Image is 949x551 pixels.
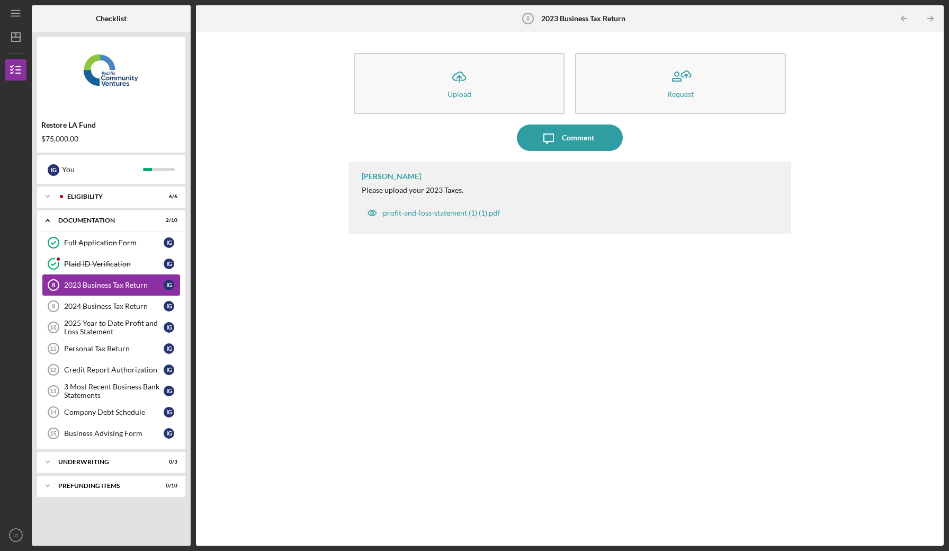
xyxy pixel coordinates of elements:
[50,324,56,331] tspan: 10
[354,53,565,114] button: Upload
[64,383,164,399] div: 3 Most Recent Business Bank Statements
[64,344,164,353] div: Personal Tax Return
[64,260,164,268] div: Plaid ID Verification
[13,532,19,538] text: IG
[447,90,471,98] div: Upload
[526,15,529,22] tspan: 8
[164,237,174,248] div: I G
[62,161,143,179] div: You
[164,259,174,269] div: I G
[64,366,164,374] div: Credit Report Authorization
[50,345,56,352] tspan: 11
[48,164,59,176] div: I G
[42,232,180,253] a: Full Application FormIG
[52,303,55,309] tspan: 9
[41,121,181,129] div: Restore LA Fund
[50,388,56,394] tspan: 13
[64,302,164,310] div: 2024 Business Tax Return
[158,483,177,489] div: 0 / 10
[362,186,463,194] div: Please upload your 2023 Taxes.
[58,483,151,489] div: Prefunding Items
[42,402,180,423] a: 14Company Debt ScheduleIG
[64,238,164,247] div: Full Application Form
[158,459,177,465] div: 0 / 3
[50,367,56,373] tspan: 12
[164,343,174,354] div: I G
[667,90,694,98] div: Request
[50,430,56,437] tspan: 15
[541,14,625,23] b: 2023 Business Tax Return
[50,409,57,415] tspan: 14
[5,525,26,546] button: IG
[383,209,500,217] div: profit-and-loss-statement (1) (1).pdf
[42,274,180,296] a: 82023 Business Tax ReturnIG
[41,135,181,143] div: $75,000.00
[42,253,180,274] a: Plaid ID VerificationIG
[562,125,594,151] div: Comment
[42,380,180,402] a: 133 Most Recent Business Bank StatementsIG
[42,296,180,317] a: 92024 Business Tax ReturnIG
[575,53,786,114] button: Request
[58,217,151,224] div: Documentation
[158,193,177,200] div: 6 / 6
[42,423,180,444] a: 15Business Advising FormIG
[64,281,164,289] div: 2023 Business Tax Return
[164,407,174,417] div: I G
[164,280,174,290] div: I G
[42,359,180,380] a: 12Credit Report AuthorizationIG
[67,193,151,200] div: Eligibility
[37,42,185,106] img: Product logo
[64,319,164,336] div: 2025 Year to Date Profit and Loss Statement
[362,172,421,181] div: [PERSON_NAME]
[164,386,174,396] div: I G
[64,408,164,416] div: Company Debt Schedule
[362,202,505,224] button: profit-and-loss-statement (1) (1).pdf
[64,429,164,438] div: Business Advising Form
[158,217,177,224] div: 2 / 10
[52,282,55,288] tspan: 8
[164,322,174,333] div: I G
[164,365,174,375] div: I G
[517,125,623,151] button: Comment
[164,428,174,439] div: I G
[42,338,180,359] a: 11Personal Tax ReturnIG
[42,317,180,338] a: 102025 Year to Date Profit and Loss StatementIG
[58,459,151,465] div: Underwriting
[96,14,127,23] b: Checklist
[164,301,174,312] div: I G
